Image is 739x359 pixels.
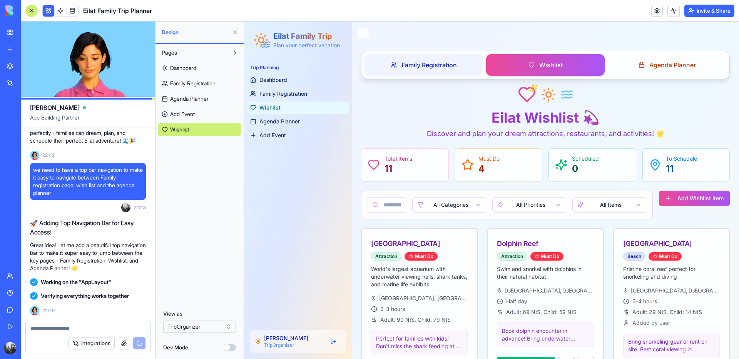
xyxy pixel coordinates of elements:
[41,278,111,286] span: Working on the "AppLayout"
[262,276,283,284] span: Half day
[379,217,476,228] div: [GEOGRAPHIC_DATA]
[387,265,476,273] span: [GEOGRAPHIC_DATA], [GEOGRAPHIC_DATA]
[121,203,130,212] img: ACg8ocI4zmFyMft-X1fN4UB3ZGLh860Gd5q7xPfn01t91-NWbBK8clcQ=s96-c
[3,108,105,120] a: Add Event
[170,64,196,72] span: Dashboard
[30,103,80,112] span: [PERSON_NAME]
[379,244,476,259] p: Pristine coral reef perfect for snorkeling and diving
[158,47,229,59] button: Pages
[170,95,209,103] span: Agenda Planner
[234,141,256,153] p: 4
[127,244,224,267] p: World's largest aquarium with underwater viewing halls, shark tanks, and marine life exhibits
[286,231,319,239] div: Must Do
[41,292,129,300] span: Verifying everything works together
[136,294,207,302] span: Adult: 99 NIS, Child: 79 NIS
[415,169,486,184] button: Add Wishlist Item
[29,20,96,28] p: Plan your perfect vacation
[3,80,105,92] a: Wishlist
[422,141,453,153] p: 11
[158,77,241,90] a: Family Registration
[158,62,241,74] a: Dashboard
[258,306,344,321] p: Book dolphin encounter in advance! Bring underwater camera
[328,133,355,141] p: Scheduled
[262,287,333,294] span: Adult: 69 NIS, Child: 59 NIS
[140,133,168,141] p: Total Items
[3,52,105,65] a: Dashboard
[422,133,453,141] p: To Schedule
[15,68,63,76] span: Family Registration
[20,313,64,321] p: [PERSON_NAME]
[4,342,16,354] img: ACg8ocI4zmFyMft-X1fN4UB3ZGLh860Gd5q7xPfn01t91-NWbBK8clcQ=s96-c
[15,82,37,90] span: Wishlist
[162,49,177,57] span: Pages
[328,141,355,153] p: 0
[295,39,319,48] span: Wishlist
[20,321,64,327] p: TripOrganizer
[253,231,283,239] div: Attraction
[158,93,241,105] a: Agenda Planner
[117,107,486,118] p: Discover and plan your dream attractions, restaurants, and activities! 🌟
[253,217,349,228] div: Dolphin Reef
[30,114,146,128] span: App Building Partner
[3,66,105,78] a: Family Registration
[140,141,168,153] p: 11
[30,151,39,160] img: Ella_00000_wcx2te.png
[234,133,256,141] p: Must Do
[163,310,236,317] label: View as
[242,33,361,54] button: Wishlist
[364,33,482,54] button: Agenda Planner
[3,40,105,52] div: Trip Planning
[158,123,241,136] a: Wishlist
[135,273,224,281] span: [GEOGRAPHIC_DATA], [GEOGRAPHIC_DATA]
[69,337,115,349] button: Integrations
[684,5,734,17] button: Invite & Share
[170,126,189,133] span: Wishlist
[15,96,56,104] span: Agenda Planner
[388,298,426,305] span: Added by user
[42,152,55,158] span: 22:42
[33,166,143,197] span: we need to have a top bar navigation to make it easy to navigate between Family registration page...
[253,244,349,259] p: Swim and snorkel with dolphins in their natural habitat
[157,39,213,48] span: Family Registration
[253,335,311,349] button: Schedule This
[261,265,350,273] span: [GEOGRAPHIC_DATA], [GEOGRAPHIC_DATA]
[170,80,216,87] span: Family Registration
[132,313,219,329] p: Perfect for families with kids! Don't miss the shark feeding at 11 AM and 3 PM
[170,110,195,118] span: Add Event
[83,6,152,15] span: Eilat Family Trip Planner
[134,204,146,211] span: 22:48
[127,231,157,239] div: Attraction
[405,231,438,239] div: Must Do
[117,88,486,104] h1: Eilat Wishlist 💫
[30,241,146,272] p: Great idea! Let me add a beautiful top navigation bar to make it super easy to jump between the k...
[15,110,42,118] span: Add Event
[42,307,55,314] span: 22:49
[29,9,96,20] h1: Eilat Family Trip
[384,316,471,332] p: Bring snorkeling gear or rent on-site. Best coral viewing in [GEOGRAPHIC_DATA]! [URL][DOMAIN_NAME]
[388,276,413,284] span: 3-4 hours
[5,5,53,16] img: logo
[158,108,241,120] a: Add Event
[15,55,43,62] span: Dashboard
[30,218,146,237] h2: 🚀 Adding Top Navigation Bar for Easy Access!
[30,121,146,145] p: The wishlist and agenda now work together perfectly - families can dream, plan, and schedule thei...
[127,217,224,228] div: [GEOGRAPHIC_DATA]
[388,287,458,294] span: Adult: 29 NIS, Child: 14 NIS
[161,231,194,239] div: Must Do
[405,39,452,48] span: Agenda Planner
[120,33,239,54] button: Family Registration
[136,284,161,291] span: 2-3 hours
[162,28,229,36] span: Design
[30,306,39,315] img: Ella_00000_wcx2te.png
[379,231,401,239] div: Beach
[3,94,105,106] a: Agenda Planner
[163,344,188,351] label: Dev Mode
